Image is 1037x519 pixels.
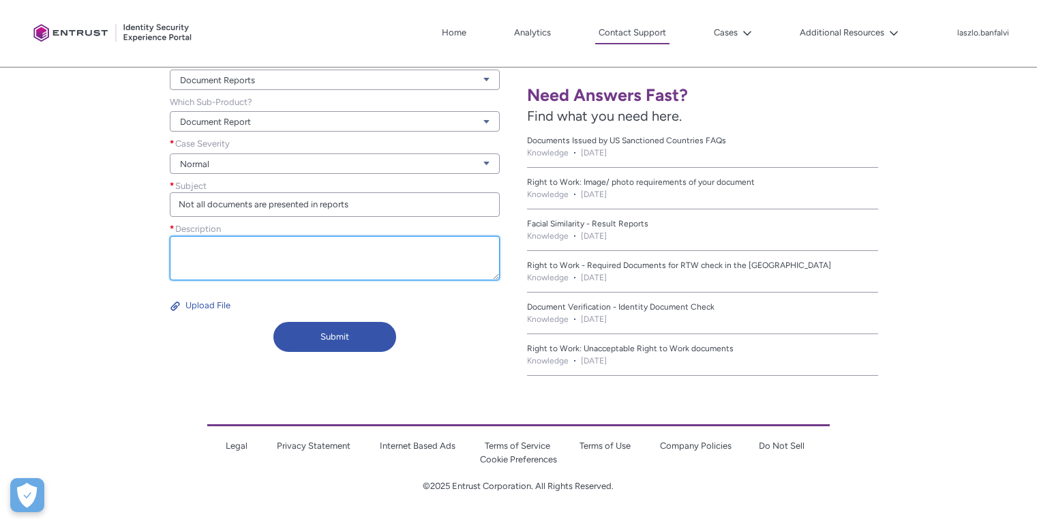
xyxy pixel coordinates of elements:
lightning-formatted-date-time: [DATE] [581,355,607,367]
button: Cases [710,23,755,43]
li: Knowledge [527,313,569,325]
a: Internet Based Ads [380,441,455,451]
li: Knowledge [527,355,569,367]
span: Case Severity [175,138,230,149]
lightning-formatted-date-time: [DATE] [581,271,607,284]
a: Document Verification - Identity Document Check [527,301,879,313]
lightning-formatted-date-time: [DATE] [581,230,607,242]
a: Home [438,23,470,43]
p: ©2025 Entrust Corporation. All Rights Reserved. [207,479,830,493]
button: Additional Resources [796,23,902,43]
li: Knowledge [527,188,569,201]
lightning-formatted-date-time: [DATE] [581,147,607,159]
textarea: required [170,236,500,280]
a: Right to Work - Required Documents for RTW check in the [GEOGRAPHIC_DATA] [527,259,879,271]
p: laszlo.banfalvi [957,29,1009,38]
button: Upload File [170,295,231,316]
button: Open Preferences [10,478,44,512]
span: Which Sub-Product? [170,97,252,107]
lightning-formatted-date-time: [DATE] [581,313,607,325]
a: Right to Work: Unacceptable Right to Work documents [527,342,879,355]
li: Knowledge [527,147,569,159]
a: Document Report [170,111,500,132]
lightning-formatted-date-time: [DATE] [581,188,607,201]
a: Facial Similarity - Result Reports [527,218,879,230]
span: Description [175,224,221,234]
a: Do Not Sell [759,441,805,451]
a: Company Policies [660,441,732,451]
div: Cookie Preferences [10,478,44,512]
a: Terms of Use [580,441,631,451]
a: Normal [170,153,500,174]
li: Knowledge [527,271,569,284]
span: Subject [175,181,207,191]
button: User Profile laszlo.banfalvi [957,25,1010,39]
span: Find what you need here. [527,108,682,124]
a: Right to Work: Image/ photo requirements of your document [527,176,879,188]
a: Documents Issued by US Sanctioned Countries FAQs [527,134,879,147]
span: required [170,137,175,151]
span: required [170,222,175,236]
a: Contact Support [595,23,670,44]
a: Document Reports [170,70,500,90]
a: Terms of Service [485,441,550,451]
a: Cookie Preferences [480,454,557,464]
h1: Need Answers Fast? [527,85,879,106]
a: Analytics, opens in new tab [511,23,554,43]
a: Privacy Statement [277,441,350,451]
a: Legal [226,441,247,451]
input: required [170,192,500,217]
li: Knowledge [527,230,569,242]
button: Submit [273,322,396,352]
span: required [170,179,175,193]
